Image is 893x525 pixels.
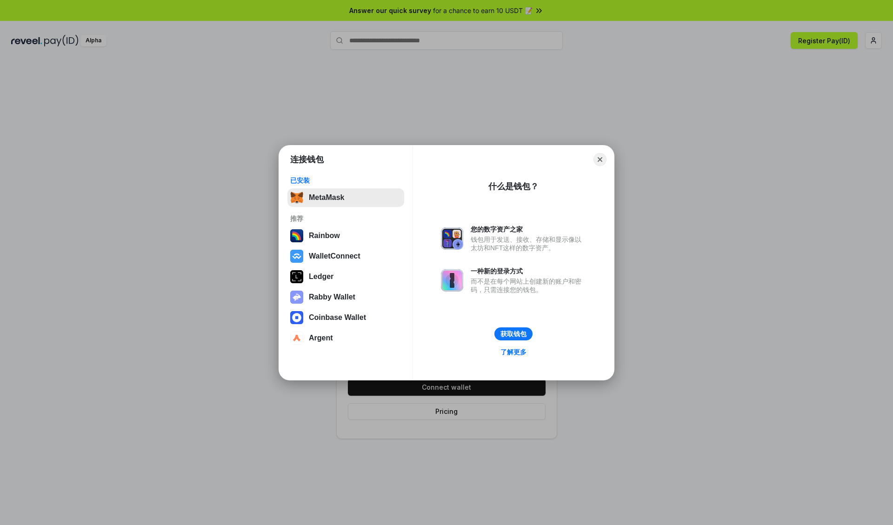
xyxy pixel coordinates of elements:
[494,327,533,340] button: 获取钱包
[309,232,340,240] div: Rainbow
[290,229,303,242] img: svg+xml,%3Csvg%20width%3D%22120%22%20height%3D%22120%22%20viewBox%3D%220%200%20120%20120%22%20fil...
[290,176,401,185] div: 已安装
[290,332,303,345] img: svg+xml,%3Csvg%20width%3D%2228%22%20height%3D%2228%22%20viewBox%3D%220%200%2028%2028%22%20fill%3D...
[287,308,404,327] button: Coinbase Wallet
[290,214,401,223] div: 推荐
[287,329,404,347] button: Argent
[309,293,355,301] div: Rabby Wallet
[500,348,526,356] div: 了解更多
[309,313,366,322] div: Coinbase Wallet
[488,181,539,192] div: 什么是钱包？
[309,334,333,342] div: Argent
[309,272,333,281] div: Ledger
[290,270,303,283] img: svg+xml,%3Csvg%20xmlns%3D%22http%3A%2F%2Fwww.w3.org%2F2000%2Fsvg%22%20width%3D%2228%22%20height%3...
[309,252,360,260] div: WalletConnect
[290,191,303,204] img: svg+xml,%3Csvg%20fill%3D%22none%22%20height%3D%2233%22%20viewBox%3D%220%200%2035%2033%22%20width%...
[471,267,586,275] div: 一种新的登录方式
[471,225,586,233] div: 您的数字资产之家
[441,227,463,250] img: svg+xml,%3Csvg%20xmlns%3D%22http%3A%2F%2Fwww.w3.org%2F2000%2Fsvg%22%20fill%3D%22none%22%20viewBox...
[500,330,526,338] div: 获取钱包
[471,235,586,252] div: 钱包用于发送、接收、存储和显示像以太坊和NFT这样的数字资产。
[287,226,404,245] button: Rainbow
[471,277,586,294] div: 而不是在每个网站上创建新的账户和密码，只需连接您的钱包。
[593,153,606,166] button: Close
[441,269,463,292] img: svg+xml,%3Csvg%20xmlns%3D%22http%3A%2F%2Fwww.w3.org%2F2000%2Fsvg%22%20fill%3D%22none%22%20viewBox...
[290,250,303,263] img: svg+xml,%3Csvg%20width%3D%2228%22%20height%3D%2228%22%20viewBox%3D%220%200%2028%2028%22%20fill%3D...
[290,311,303,324] img: svg+xml,%3Csvg%20width%3D%2228%22%20height%3D%2228%22%20viewBox%3D%220%200%2028%2028%22%20fill%3D...
[287,247,404,266] button: WalletConnect
[495,346,532,358] a: 了解更多
[290,154,324,165] h1: 连接钱包
[309,193,344,202] div: MetaMask
[287,188,404,207] button: MetaMask
[287,267,404,286] button: Ledger
[287,288,404,306] button: Rabby Wallet
[290,291,303,304] img: svg+xml,%3Csvg%20xmlns%3D%22http%3A%2F%2Fwww.w3.org%2F2000%2Fsvg%22%20fill%3D%22none%22%20viewBox...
